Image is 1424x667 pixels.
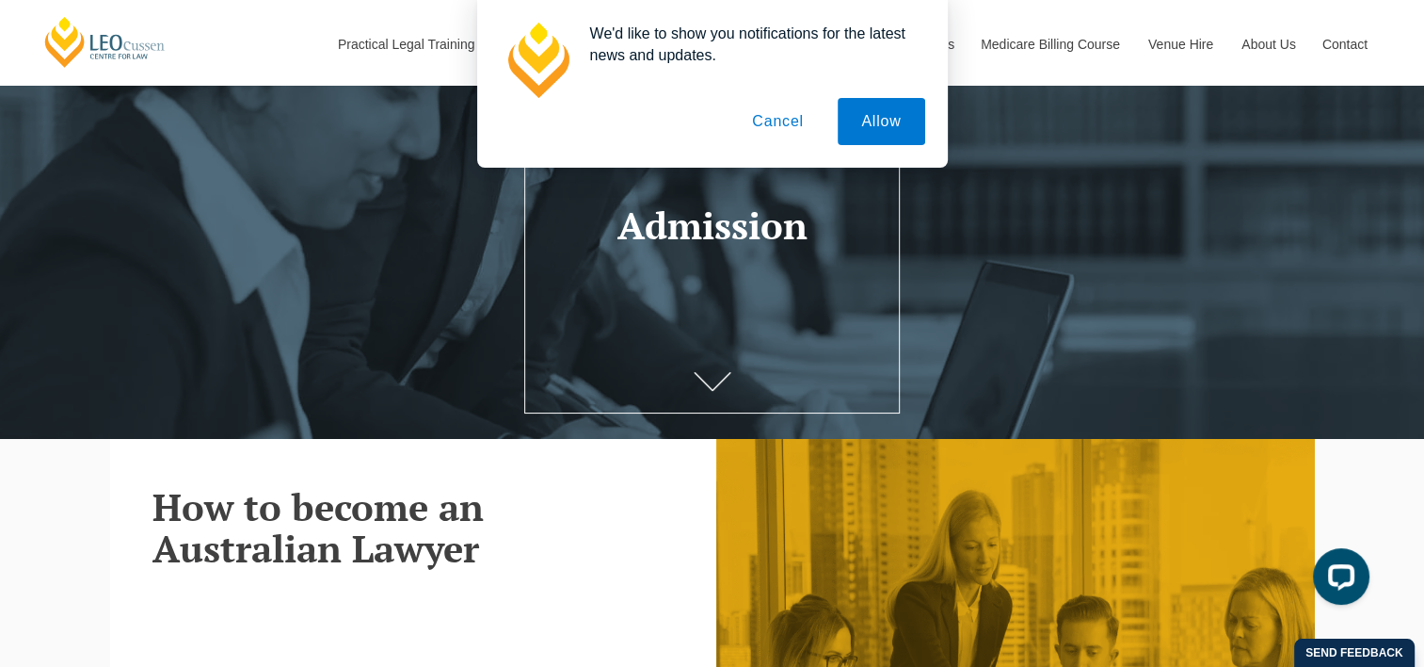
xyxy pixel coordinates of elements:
h2: How to become an Australian Lawyer [152,486,698,569]
img: notification icon [500,23,575,98]
button: Allow [838,98,924,145]
h1: Admission [541,204,883,246]
iframe: LiveChat chat widget [1298,541,1377,620]
button: Cancel [728,98,827,145]
div: We'd like to show you notifications for the latest news and updates. [575,23,925,66]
